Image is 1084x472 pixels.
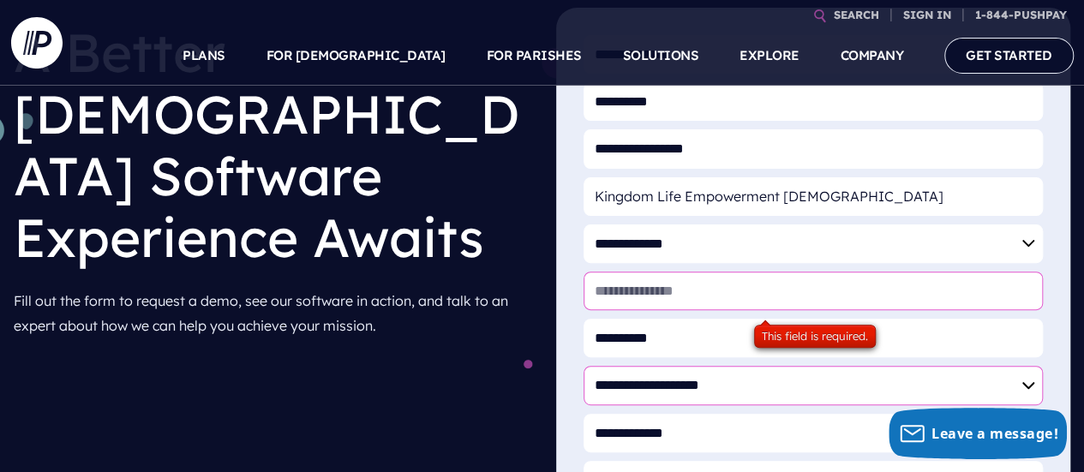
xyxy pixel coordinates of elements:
[14,8,529,282] h1: A Better [DEMOGRAPHIC_DATA] Software Experience Awaits
[754,325,876,349] div: This field is required.
[183,26,225,86] a: PLANS
[14,282,529,345] p: Fill out the form to request a demo, see our software in action, and talk to an expert about how ...
[623,26,699,86] a: SOLUTIONS
[267,26,446,86] a: FOR [DEMOGRAPHIC_DATA]
[487,26,582,86] a: FOR PARISHES
[841,26,904,86] a: COMPANY
[944,38,1074,73] a: GET STARTED
[931,424,1058,443] span: Leave a message!
[889,408,1067,459] button: Leave a message!
[584,177,1044,216] input: Organization Name
[740,26,800,86] a: EXPLORE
